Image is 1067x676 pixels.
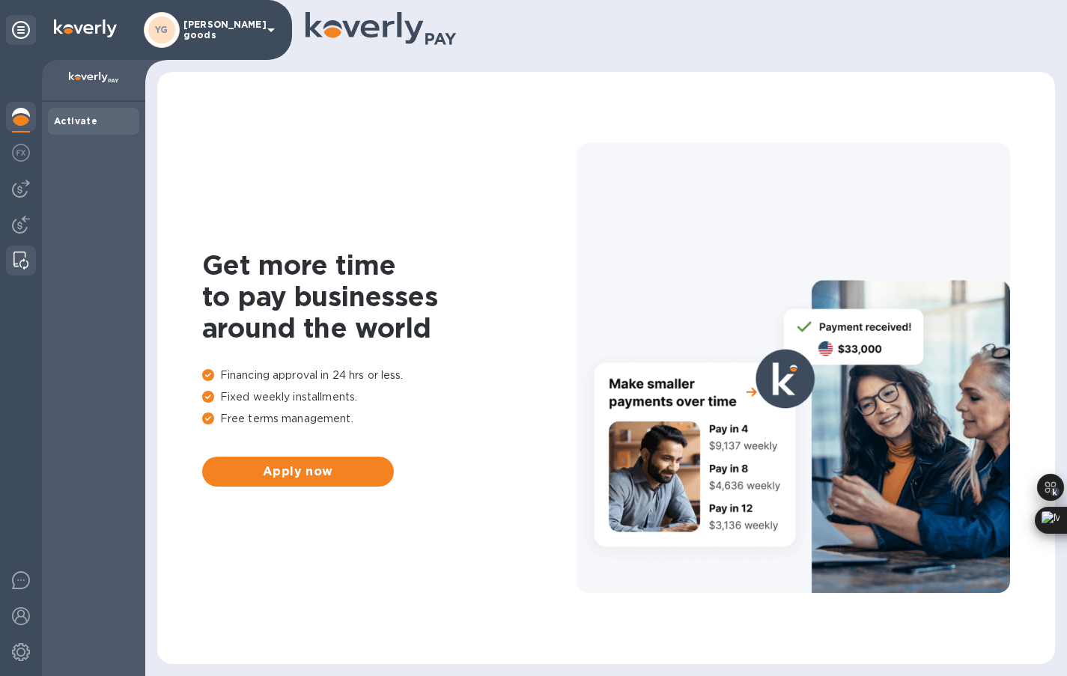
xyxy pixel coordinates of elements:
[214,463,382,481] span: Apply now
[183,19,258,40] p: [PERSON_NAME] goods
[54,19,117,37] img: Logo
[12,144,30,162] img: Foreign exchange
[202,411,577,427] p: Free terms management.
[202,457,394,487] button: Apply now
[202,249,577,344] h1: Get more time to pay businesses around the world
[155,24,168,35] b: YG
[202,389,577,405] p: Fixed weekly installments.
[202,368,577,383] p: Financing approval in 24 hrs or less.
[6,15,36,45] div: Unpin categories
[54,115,97,127] b: Activate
